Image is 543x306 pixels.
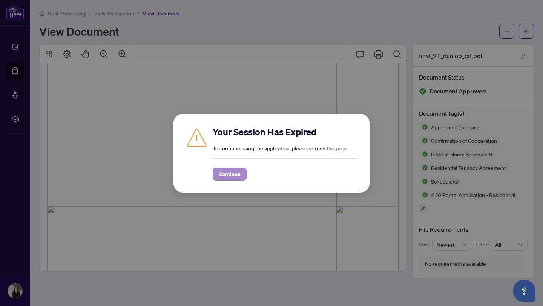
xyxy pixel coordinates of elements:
button: Open asap [513,280,535,302]
img: Caution icon [186,126,208,148]
span: Continue [219,168,241,180]
div: To continue using the application, please refresh the page. [213,126,357,181]
button: Continue [213,168,247,181]
h2: Your Session Has Expired [213,126,357,138]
